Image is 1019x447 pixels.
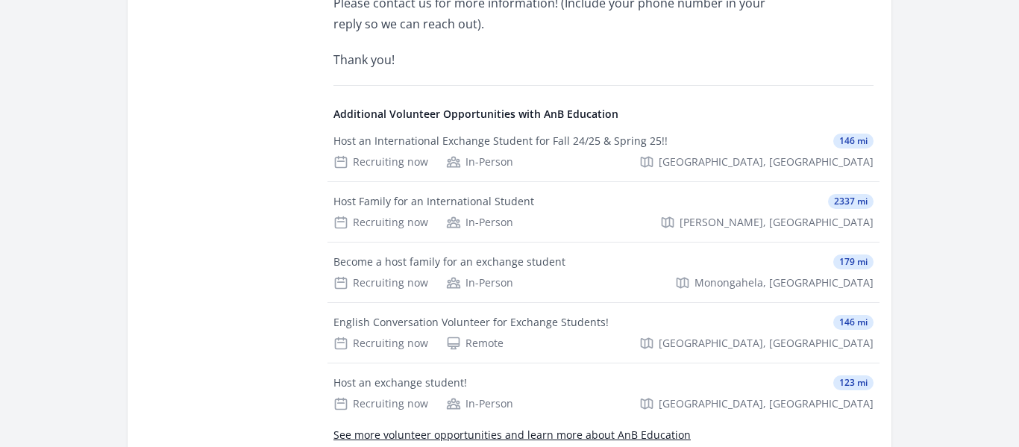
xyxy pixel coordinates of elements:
[333,134,668,149] div: Host an International Exchange Student for Fall 24/25 & Spring 25!!
[327,122,880,181] a: Host an International Exchange Student for Fall 24/25 & Spring 25!! 146 mi Recruiting now In-Pers...
[333,336,428,351] div: Recruiting now
[680,215,874,230] span: [PERSON_NAME], [GEOGRAPHIC_DATA]
[446,154,513,169] div: In-Person
[327,243,880,302] a: Become a host family for an exchange student 179 mi Recruiting now In-Person Monongahela, [GEOGRA...
[833,134,874,149] span: 146 mi
[659,154,874,169] span: [GEOGRAPHIC_DATA], [GEOGRAPHIC_DATA]
[833,254,874,269] span: 179 mi
[828,194,874,209] span: 2337 mi
[333,315,609,330] div: English Conversation Volunteer for Exchange Students!
[333,275,428,290] div: Recruiting now
[446,336,504,351] div: Remote
[833,315,874,330] span: 146 mi
[695,275,874,290] span: Monongahela, [GEOGRAPHIC_DATA]
[333,428,691,442] a: See more volunteer opportunities and learn more about AnB Education
[327,182,880,242] a: Host Family for an International Student 2337 mi Recruiting now In-Person [PERSON_NAME], [GEOGRAP...
[333,375,467,390] div: Host an exchange student!
[333,215,428,230] div: Recruiting now
[327,303,880,363] a: English Conversation Volunteer for Exchange Students! 146 mi Recruiting now Remote [GEOGRAPHIC_DA...
[333,154,428,169] div: Recruiting now
[446,215,513,230] div: In-Person
[333,254,565,269] div: Become a host family for an exchange student
[659,336,874,351] span: [GEOGRAPHIC_DATA], [GEOGRAPHIC_DATA]
[333,49,770,70] p: Thank you!
[446,396,513,411] div: In-Person
[327,363,880,423] a: Host an exchange student! 123 mi Recruiting now In-Person [GEOGRAPHIC_DATA], [GEOGRAPHIC_DATA]
[333,396,428,411] div: Recruiting now
[333,107,874,122] h4: Additional Volunteer Opportunities with AnB Education
[659,396,874,411] span: [GEOGRAPHIC_DATA], [GEOGRAPHIC_DATA]
[833,375,874,390] span: 123 mi
[446,275,513,290] div: In-Person
[333,194,534,209] div: Host Family for an International Student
